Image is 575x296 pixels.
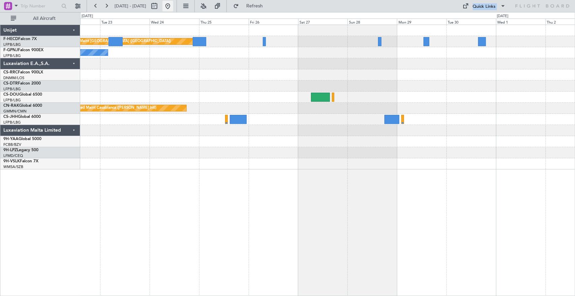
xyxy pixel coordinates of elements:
[249,19,298,25] div: Fri 26
[3,48,18,52] span: F-GPNJ
[298,19,348,25] div: Sat 27
[3,93,19,97] span: CS-DOU
[3,98,21,103] a: LFPB/LBG
[3,109,27,114] a: GMMN/CMN
[496,19,545,25] div: Wed 1
[18,16,71,21] span: All Aircraft
[3,148,38,152] a: 9H-LPZLegacy 500
[3,81,41,86] a: CS-DTRFalcon 2000
[199,19,249,25] div: Thu 25
[3,148,17,152] span: 9H-LPZ
[3,93,42,97] a: CS-DOUGlobal 6500
[3,70,18,74] span: CS-RRC
[3,142,21,147] a: FCBB/BZV
[230,1,270,11] button: Refresh
[473,3,496,10] div: Quick Links
[3,164,23,169] a: WMSA/SZB
[82,13,93,19] div: [DATE]
[397,19,446,25] div: Mon 29
[446,19,496,25] div: Tue 30
[459,1,509,11] button: Quick Links
[3,159,38,163] a: 9H-VSLKFalcon 7X
[115,3,146,9] span: [DATE] - [DATE]
[3,137,41,141] a: 9H-YAAGlobal 5000
[3,37,18,41] span: F-HECD
[3,42,21,47] a: LFPB/LBG
[7,13,73,24] button: All Aircraft
[497,13,508,19] div: [DATE]
[3,75,24,80] a: DNMM/LOS
[3,104,42,108] a: CN-RAKGlobal 6000
[347,19,397,25] div: Sun 28
[3,87,21,92] a: LFPB/LBG
[3,70,43,74] a: CS-RRCFalcon 900LX
[3,115,18,119] span: CS-JHH
[100,19,150,25] div: Tue 23
[3,53,21,58] a: LFPB/LBG
[3,104,19,108] span: CN-RAK
[240,4,268,8] span: Refresh
[3,159,20,163] span: 9H-VSLK
[21,1,59,11] input: Trip Number
[3,153,23,158] a: LFMD/CEQ
[3,48,43,52] a: F-GPNJFalcon 900EX
[3,120,21,125] a: LFPB/LBG
[3,115,41,119] a: CS-JHHGlobal 6000
[3,137,19,141] span: 9H-YAA
[3,37,37,41] a: F-HECDFalcon 7X
[150,19,199,25] div: Wed 24
[3,81,18,86] span: CS-DTR
[71,103,156,113] div: Planned Maint Casablanca ([PERSON_NAME] Intl)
